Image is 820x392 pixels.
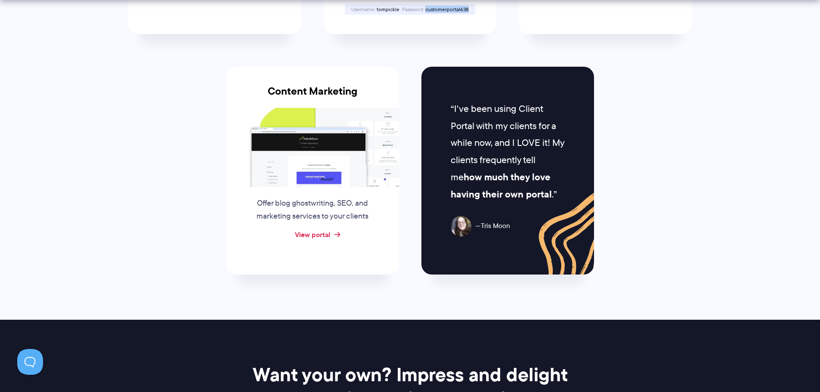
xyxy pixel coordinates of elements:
[451,170,552,201] strong: how much they love having their own portal
[351,6,375,13] span: Username
[226,85,399,108] h3: Content Marketing
[402,6,424,13] span: Password
[377,6,399,13] span: tompickle
[475,220,510,232] span: Tris Moon
[425,6,469,13] span: customerportal638
[247,197,378,223] p: Offer blog ghostwriting, SEO, and marketing services to your clients
[295,229,330,240] a: View portal
[451,100,565,203] p: I've been using Client Portal with my clients for a while now, and I LOVE it! My clients frequent...
[17,349,43,375] iframe: Toggle Customer Support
